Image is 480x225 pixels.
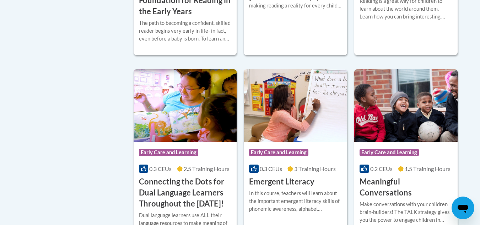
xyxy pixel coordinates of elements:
[370,165,393,172] span: 0.2 CEUs
[184,165,230,172] span: 2.5 Training Hours
[249,189,342,213] div: In this course, teachers will learn about the important emergent literacy skills of phonemic awar...
[294,165,336,172] span: 3 Training Hours
[244,69,347,142] img: Course Logo
[360,149,419,156] span: Early Care and Learning
[360,200,452,224] div: Make conversations with your children brain-builders! The TALK strategy gives you the power to en...
[405,165,451,172] span: 1.5 Training Hours
[139,19,232,43] div: The path to becoming a confident, skilled reader begins very early in life- in fact, even before ...
[260,165,282,172] span: 0.3 CEUs
[134,69,237,142] img: Course Logo
[360,176,452,198] h3: Meaningful Conversations
[139,176,232,209] h3: Connecting the Dots for Dual Language Learners Throughout the [DATE]!
[139,149,198,156] span: Early Care and Learning
[354,69,458,142] img: Course Logo
[452,197,474,219] iframe: Button to launch messaging window
[249,176,314,187] h3: Emergent Literacy
[149,165,172,172] span: 0.3 CEUs
[249,149,308,156] span: Early Care and Learning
